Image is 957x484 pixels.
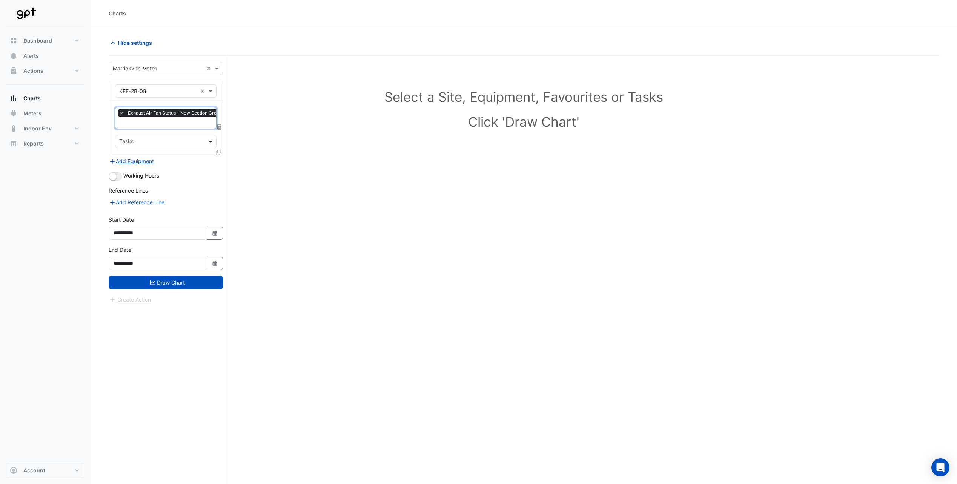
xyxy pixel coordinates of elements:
[10,37,17,44] app-icon: Dashboard
[23,125,52,132] span: Indoor Env
[123,172,159,179] span: Working Hours
[6,121,84,136] button: Indoor Env
[118,39,152,47] span: Hide settings
[23,37,52,44] span: Dashboard
[6,48,84,63] button: Alerts
[6,91,84,106] button: Charts
[10,67,17,75] app-icon: Actions
[109,36,157,49] button: Hide settings
[23,95,41,102] span: Charts
[109,187,148,195] label: Reference Lines
[10,110,17,117] app-icon: Meters
[9,6,43,21] img: Company Logo
[216,124,223,130] span: Choose Function
[6,63,84,78] button: Actions
[216,149,221,155] span: Clone Favourites and Tasks from this Equipment to other Equipment
[109,216,134,224] label: Start Date
[931,458,949,476] div: Open Intercom Messenger
[23,52,39,60] span: Alerts
[109,246,131,254] label: End Date
[126,109,263,117] span: Exhaust Air Fan Status - New Section Ground Floor, Plantroom
[10,125,17,132] app-icon: Indoor Env
[212,260,218,267] fa-icon: Select Date
[200,87,207,95] span: Clear
[118,137,134,147] div: Tasks
[212,230,218,236] fa-icon: Select Date
[125,89,922,105] h1: Select a Site, Equipment, Favourites or Tasks
[6,106,84,121] button: Meters
[207,64,213,72] span: Clear
[6,463,84,478] button: Account
[10,95,17,102] app-icon: Charts
[109,157,154,165] button: Add Equipment
[23,110,41,117] span: Meters
[109,9,126,17] div: Charts
[23,467,45,474] span: Account
[23,140,44,147] span: Reports
[10,52,17,60] app-icon: Alerts
[118,109,125,117] span: ×
[109,198,165,207] button: Add Reference Line
[6,136,84,151] button: Reports
[23,67,43,75] span: Actions
[109,276,223,289] button: Draw Chart
[10,140,17,147] app-icon: Reports
[109,296,151,302] app-escalated-ticket-create-button: Please draw the charts first
[125,114,922,130] h1: Click 'Draw Chart'
[6,33,84,48] button: Dashboard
